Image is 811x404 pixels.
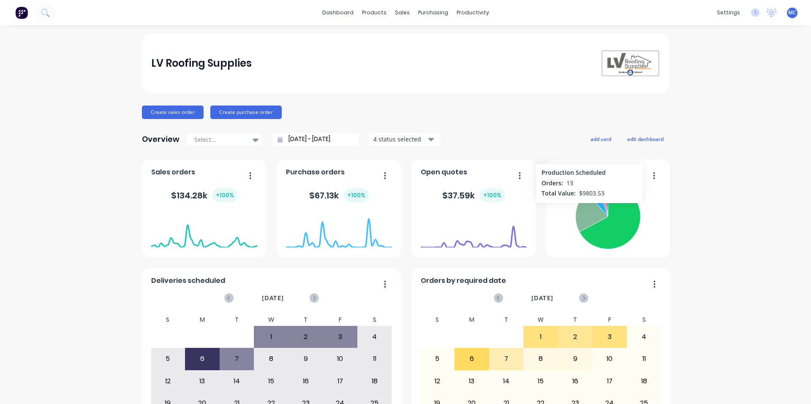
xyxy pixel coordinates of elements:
div: T [288,314,323,326]
div: 18 [627,371,661,392]
img: Factory [15,6,28,19]
div: 12 [151,371,185,392]
div: M [454,314,489,326]
span: Sales orders [151,167,195,177]
div: 11 [358,348,392,369]
div: 13 [455,371,489,392]
div: T [220,314,254,326]
div: S [420,314,455,326]
div: 13 [185,371,219,392]
button: Create sales order [142,106,204,119]
div: 14 [490,371,523,392]
div: 4 [358,326,392,347]
div: W [254,314,288,326]
div: T [558,314,593,326]
div: purchasing [414,6,452,19]
img: LV Roofing Supplies [601,50,660,77]
div: $ 37.59k [442,188,505,202]
div: 6 [455,348,489,369]
div: settings [713,6,744,19]
div: S [151,314,185,326]
div: M [185,314,220,326]
div: 14 [220,371,254,392]
div: products [358,6,391,19]
span: MC [788,9,796,16]
div: 1 [524,326,558,347]
div: 15 [254,371,288,392]
div: $ 134.28k [171,188,237,202]
div: + 100 % [480,188,505,202]
div: W [523,314,558,326]
div: 16 [289,371,323,392]
span: Open quotes [421,167,467,177]
div: $ 67.13k [309,188,369,202]
span: [DATE] [531,293,553,303]
div: LV Roofing Supplies [151,55,252,72]
div: F [592,314,627,326]
div: T [489,314,524,326]
div: 7 [490,348,523,369]
div: 12 [421,371,454,392]
button: 4 status selected [369,133,441,146]
div: 7 [220,348,254,369]
div: 3 [323,326,357,347]
div: 10 [593,348,626,369]
div: 9 [289,348,323,369]
div: 5 [151,348,185,369]
div: sales [391,6,414,19]
div: + 100 % [344,188,369,202]
div: S [627,314,661,326]
div: productivity [452,6,493,19]
div: Overview [142,131,180,148]
div: 1 [254,326,288,347]
div: 8 [254,348,288,369]
div: 6 [185,348,219,369]
div: 15 [524,371,558,392]
div: F [323,314,357,326]
span: [DATE] [262,293,284,303]
div: 4 status selected [373,135,427,144]
div: 4 [627,326,661,347]
div: + 100 % [212,188,237,202]
div: 17 [593,371,626,392]
button: Create purchase order [210,106,282,119]
span: Purchase orders [286,167,345,177]
div: 5 [421,348,454,369]
a: dashboard [318,6,358,19]
div: 18 [358,371,392,392]
div: 9 [558,348,592,369]
div: 3 [593,326,626,347]
div: 10 [323,348,357,369]
span: Orders by required date [421,276,506,286]
div: 8 [524,348,558,369]
button: edit dashboard [622,133,669,144]
div: S [357,314,392,326]
div: 17 [323,371,357,392]
div: 16 [558,371,592,392]
div: 2 [558,326,592,347]
div: 2 [289,326,323,347]
button: add card [585,133,617,144]
div: 11 [627,348,661,369]
span: Orders by status [555,167,615,177]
